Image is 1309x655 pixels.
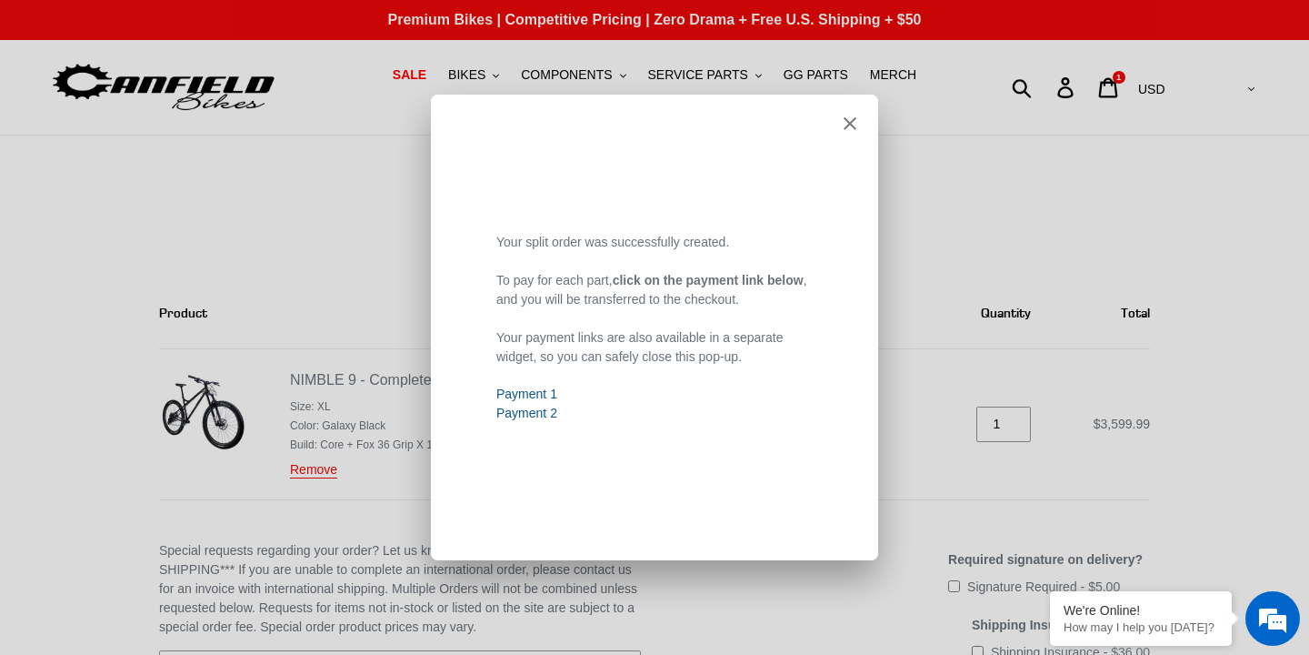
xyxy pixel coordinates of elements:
[496,387,557,401] a: Payment 1
[1064,620,1218,634] p: How may I help you today?
[1064,603,1218,618] div: We're Online!
[496,406,557,420] a: Payment 2
[496,233,813,367] p: Your split order was successfully created. To pay for each part, , and you will be transferred to...
[613,273,804,287] b: click on the payment link below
